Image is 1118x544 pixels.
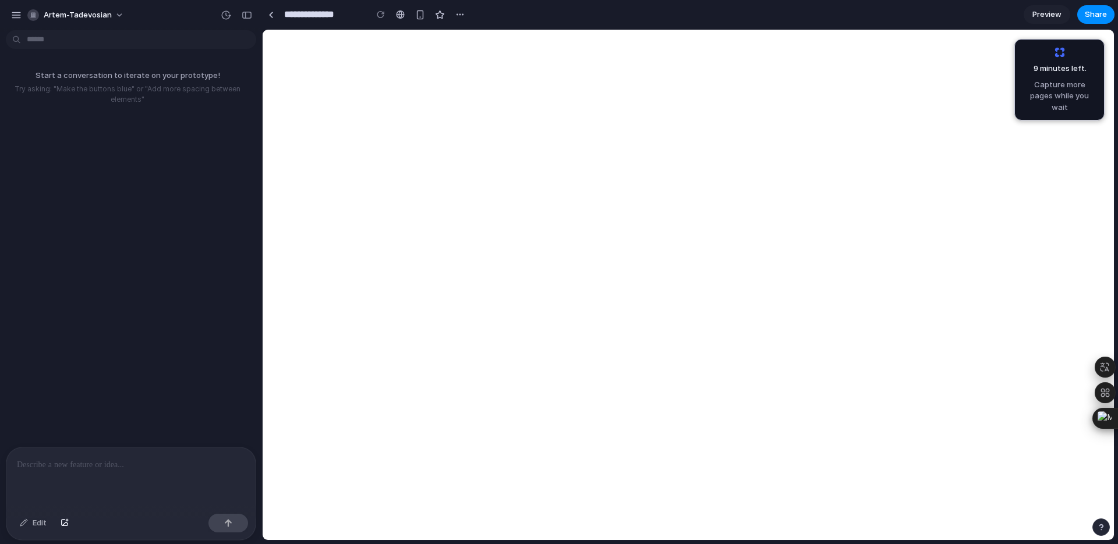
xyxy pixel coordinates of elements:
span: 9 minutes left . [1025,63,1087,74]
button: artem-tadevosian [23,6,130,24]
span: Capture more pages while you wait [1022,79,1097,113]
p: Start a conversation to iterate on your prototype! [5,70,250,81]
span: Share [1085,9,1107,20]
span: Preview [1032,9,1062,20]
p: Try asking: "Make the buttons blue" or "Add more spacing between elements" [5,84,250,105]
span: artem-tadevosian [44,9,112,21]
a: Preview [1024,5,1070,24]
button: Share [1077,5,1115,24]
